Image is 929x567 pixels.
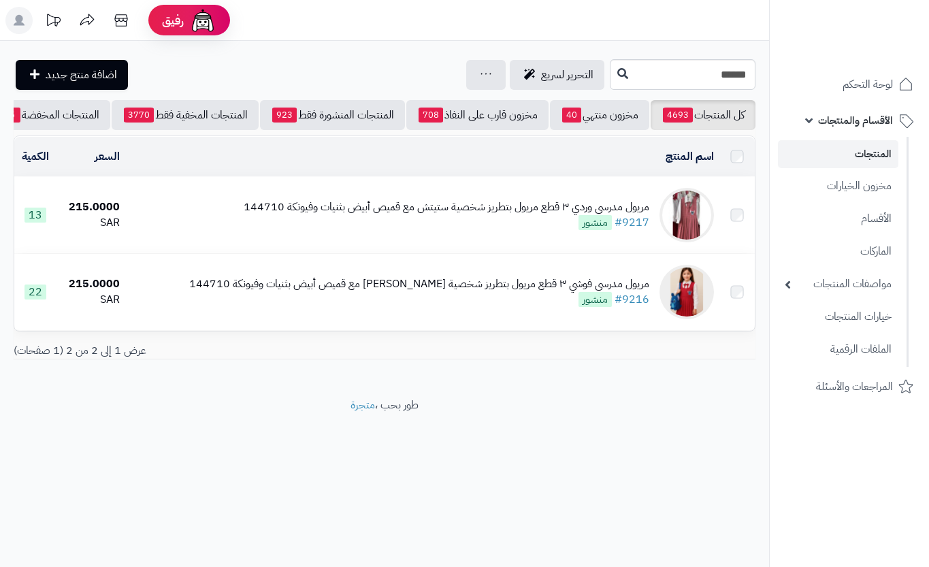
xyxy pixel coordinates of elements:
[189,7,216,34] img: ai-face.png
[659,188,714,242] img: مريول مدرسي وردي ٣ قطع مريول بتطريز شخصية ستيتش مع قميص أبيض بثنيات وفيونكة 144710
[62,292,120,308] div: SAR
[778,302,898,331] a: خيارات المنتجات
[351,397,375,413] a: متجرة
[162,12,184,29] span: رفيق
[112,100,259,130] a: المنتجات المخفية فقط3770
[778,335,898,364] a: الملفات الرقمية
[818,111,893,130] span: الأقسام والمنتجات
[778,172,898,201] a: مخزون الخيارات
[562,108,581,123] span: 40
[25,208,46,223] span: 13
[659,265,714,319] img: مريول مدرسي فوشي ٣ قطع مريول بتطريز شخصية ستيتش مع قميص أبيض بثنيات وفيونكة 144710
[189,276,649,292] div: مريول مدرسي فوشي ٣ قطع مريول بتطريز شخصية [PERSON_NAME] مع قميص أبيض بثنيات وفيونكة 144710
[778,68,921,101] a: لوحة التحكم
[778,140,898,168] a: المنتجات
[550,100,649,130] a: مخزون منتهي40
[615,214,649,231] a: #9217
[663,108,693,123] span: 4693
[260,100,405,130] a: المنتجات المنشورة فقط923
[124,108,154,123] span: 3770
[651,100,755,130] a: كل المنتجات4693
[62,199,120,215] div: 215.0000
[778,237,898,266] a: الماركات
[3,343,385,359] div: عرض 1 إلى 2 من 2 (1 صفحات)
[578,292,612,307] span: منشور
[16,60,128,90] a: اضافة منتج جديد
[25,285,46,299] span: 22
[778,370,921,403] a: المراجعات والأسئلة
[510,60,604,90] a: التحرير لسريع
[36,7,70,37] a: تحديثات المنصة
[615,291,649,308] a: #9216
[778,204,898,233] a: الأقسام
[406,100,549,130] a: مخزون قارب على النفاذ708
[46,67,117,83] span: اضافة منتج جديد
[843,75,893,94] span: لوحة التحكم
[778,270,898,299] a: مواصفات المنتجات
[419,108,443,123] span: 708
[272,108,297,123] span: 923
[22,148,49,165] a: الكمية
[578,215,612,230] span: منشور
[541,67,593,83] span: التحرير لسريع
[62,215,120,231] div: SAR
[816,377,893,396] span: المراجعات والأسئلة
[244,199,649,215] div: مريول مدرسي وردي ٣ قطع مريول بتطريز شخصية ستيتش مع قميص أبيض بثنيات وفيونكة 144710
[666,148,714,165] a: اسم المنتج
[62,276,120,292] div: 215.0000
[95,148,120,165] a: السعر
